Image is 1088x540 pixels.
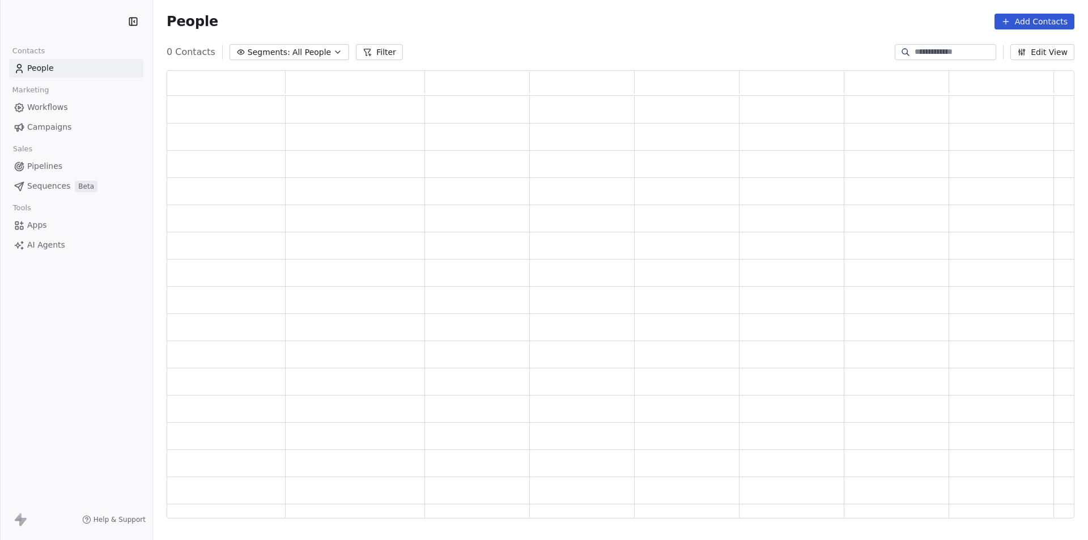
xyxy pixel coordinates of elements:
[9,236,143,254] a: AI Agents
[27,101,68,113] span: Workflows
[93,515,146,524] span: Help & Support
[167,45,215,59] span: 0 Contacts
[27,219,47,231] span: Apps
[7,42,50,59] span: Contacts
[27,239,65,251] span: AI Agents
[994,14,1074,29] button: Add Contacts
[9,118,143,137] a: Campaigns
[356,44,403,60] button: Filter
[27,62,54,74] span: People
[7,82,54,99] span: Marketing
[8,141,37,158] span: Sales
[9,177,143,195] a: SequencesBeta
[9,216,143,235] a: Apps
[8,199,36,216] span: Tools
[27,121,71,133] span: Campaigns
[27,180,70,192] span: Sequences
[75,181,97,192] span: Beta
[248,46,290,58] span: Segments:
[27,160,62,172] span: Pipelines
[82,515,146,524] a: Help & Support
[9,98,143,117] a: Workflows
[292,46,331,58] span: All People
[9,157,143,176] a: Pipelines
[9,59,143,78] a: People
[1010,44,1074,60] button: Edit View
[167,13,218,30] span: People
